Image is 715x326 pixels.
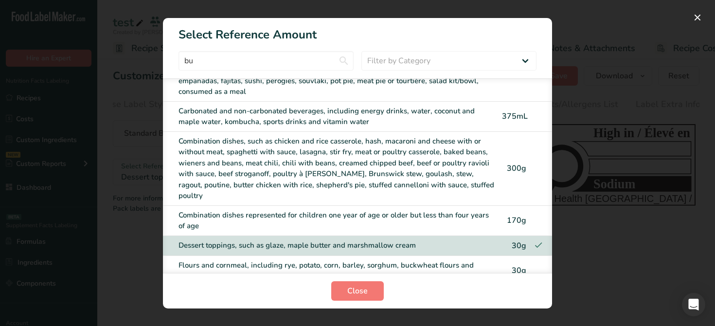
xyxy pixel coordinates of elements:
div: Carbonated and non-carbonated beverages, including energy drinks, water, coconut and maple water,... [179,106,496,127]
span: 170g [507,215,526,226]
span: 30g [512,240,526,251]
div: Combination dishes, such as chicken and rice casserole, hash, macaroni and cheese with or without... [179,136,496,201]
div: 375mL [502,110,528,122]
div: Combination dishes represented for children one year of age or older but less than four years of age [179,210,496,232]
div: Open Intercom Messenger [682,293,705,316]
span: 300g [507,163,526,174]
button: Close [331,281,384,301]
input: Type here to start searching.. [179,51,354,71]
div: Flours and cornmeal, including rye, potato, corn, barley, sorghum, buckwheat flours and gluten-fr... [179,260,496,282]
div: Dessert toppings, such as glaze, maple butter and marshmallow cream [179,240,496,251]
span: 30g [512,265,526,276]
span: Close [347,285,368,297]
h1: Select Reference Amount [163,18,552,43]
